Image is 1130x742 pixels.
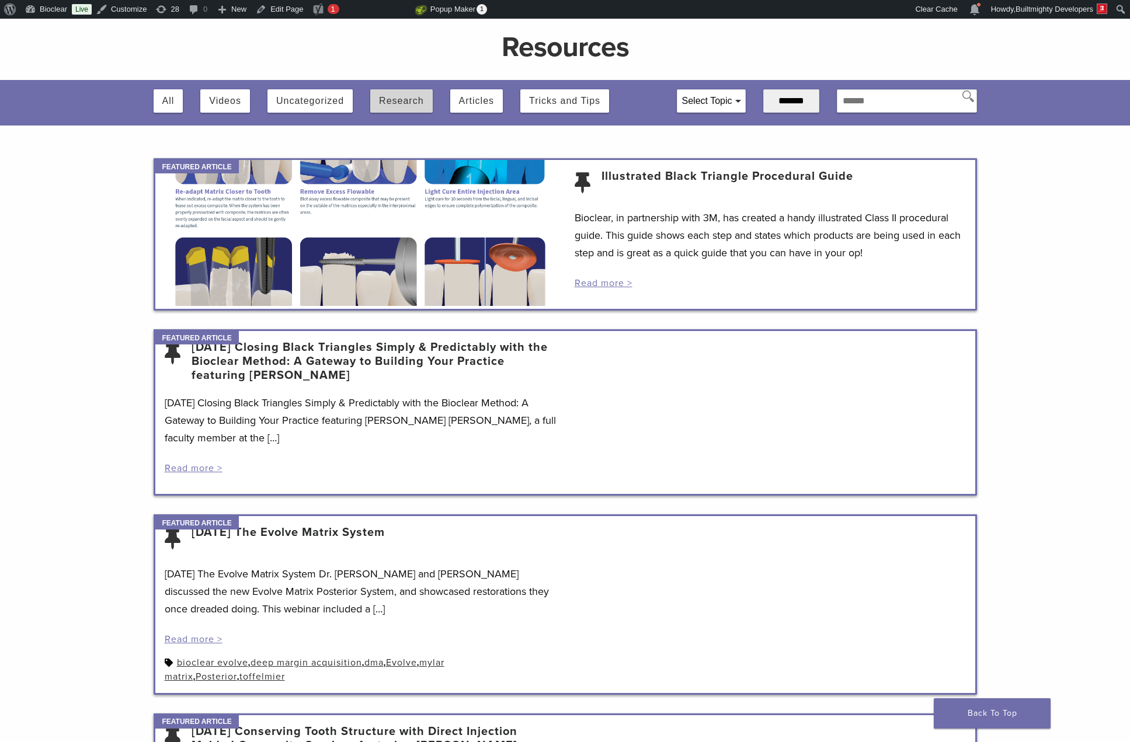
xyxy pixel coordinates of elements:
p: Bioclear, in partnership with 3M, has created a handy illustrated Class II procedural guide. This... [575,209,966,262]
h1: Resources [294,33,837,61]
button: Uncategorized [276,89,344,113]
a: Read more > [575,277,632,289]
span: 1 [331,5,335,13]
button: Research [379,89,423,113]
button: Videos [209,89,241,113]
p: [DATE] Closing Black Triangles Simply & Predictably with the Bioclear Method: A Gateway to Buildi... [165,394,556,447]
a: dma [364,657,384,668]
div: Select Topic [677,90,745,112]
a: deep margin acquisition [251,657,362,668]
a: Illustrated Black Triangle Procedural Guide [601,169,853,197]
span: Builtmighty Developers [1016,5,1093,13]
button: All [162,89,175,113]
a: Posterior [196,671,237,682]
a: Evolve [386,657,417,668]
button: Tricks and Tips [529,89,600,113]
a: Read more > [165,633,222,645]
a: toffelmier [239,671,285,682]
p: [DATE] The Evolve Matrix System Dr. [PERSON_NAME] and [PERSON_NAME] discussed the new Evolve Matr... [165,565,556,618]
a: Read more > [165,462,222,474]
div: , , , , , , [165,656,556,684]
button: Articles [459,89,494,113]
a: bioclear evolve [177,657,248,668]
span: 1 [477,4,487,15]
a: Live [72,4,92,15]
a: Back To Top [934,698,1051,729]
img: Views over 48 hours. Click for more Jetpack Stats. [350,3,415,17]
a: [DATE] Closing Black Triangles Simply & Predictably with the Bioclear Method: A Gateway to Buildi... [192,340,556,382]
a: [DATE] The Evolve Matrix System [192,525,385,553]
